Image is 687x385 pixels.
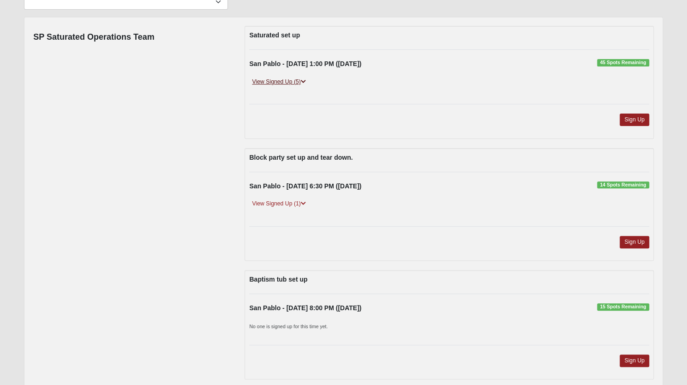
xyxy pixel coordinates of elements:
strong: San Pablo - [DATE] 1:00 PM ([DATE]) [249,60,361,67]
strong: Block party set up and tear down. [249,154,352,161]
a: View Signed Up (1) [249,199,308,209]
strong: San Pablo - [DATE] 6:30 PM ([DATE]) [249,182,361,190]
strong: Saturated set up [249,31,300,39]
span: 45 Spots Remaining [597,59,649,66]
small: No one is signed up for this time yet. [249,324,328,329]
a: Sign Up [620,236,649,248]
h4: SP Saturated Operations Team [33,32,154,42]
span: 14 Spots Remaining [597,181,649,189]
a: View Signed Up (5) [249,77,308,87]
strong: Baptism tub set up [249,276,307,283]
strong: San Pablo - [DATE] 8:00 PM ([DATE]) [249,304,361,312]
a: Sign Up [620,114,649,126]
span: 15 Spots Remaining [597,303,649,311]
a: Sign Up [620,355,649,367]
